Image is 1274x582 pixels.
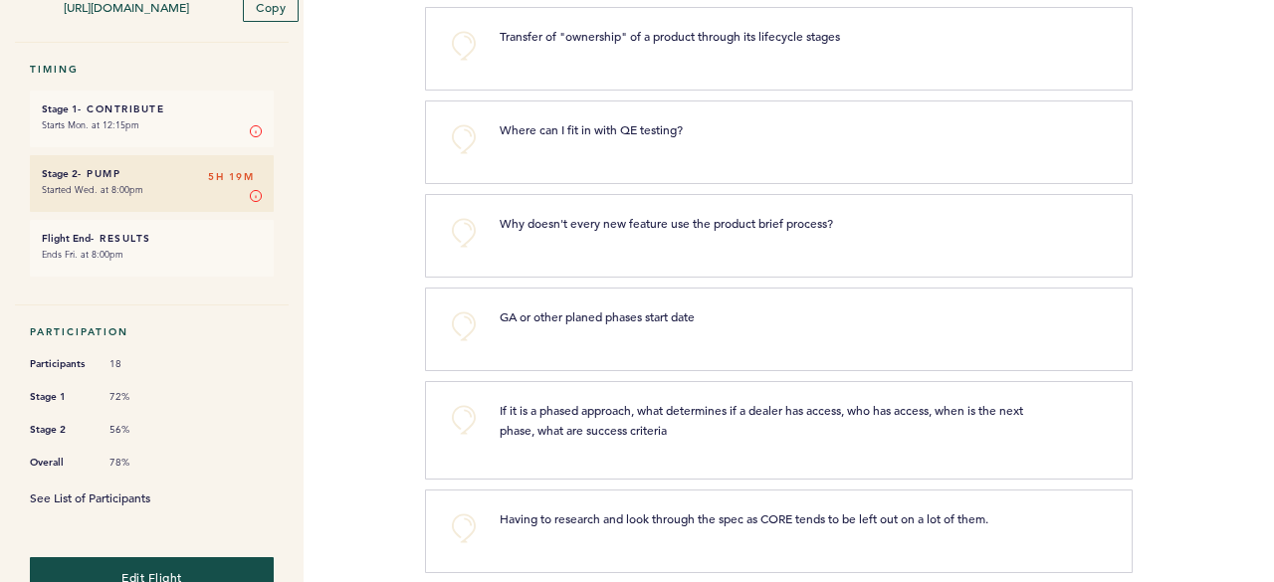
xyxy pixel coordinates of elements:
span: Where can I fit in with QE testing? [500,121,683,137]
time: Starts Mon. at 12:15pm [42,118,139,131]
h6: - Contribute [42,102,262,115]
span: Overall [30,453,90,473]
a: See List of Participants [30,489,150,505]
h6: - Results [42,232,262,245]
small: Stage 1 [42,102,78,115]
span: 18 [109,357,169,371]
span: 5H 19M [208,167,254,187]
span: Having to research and look through the spec as CORE tends to be left out on a lot of them. [500,510,988,526]
span: Participants [30,354,90,374]
span: If it is a phased approach, what determines if a dealer has access, who has access, when is the n... [500,402,1026,438]
h6: - Pump [42,167,262,180]
h5: Participation [30,325,274,338]
span: GA or other planed phases start date [500,308,695,324]
span: Why doesn't every new feature use the product brief process? [500,215,833,231]
span: Transfer of "ownership" of a product through its lifecycle stages [500,28,840,44]
span: 56% [109,423,169,437]
h5: Timing [30,63,274,76]
time: Started Wed. at 8:00pm [42,183,143,196]
time: Ends Fri. at 8:00pm [42,248,123,261]
span: 78% [109,456,169,470]
small: Flight End [42,232,91,245]
span: 72% [109,390,169,404]
small: Stage 2 [42,167,78,180]
span: Stage 1 [30,387,90,407]
span: Stage 2 [30,420,90,440]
